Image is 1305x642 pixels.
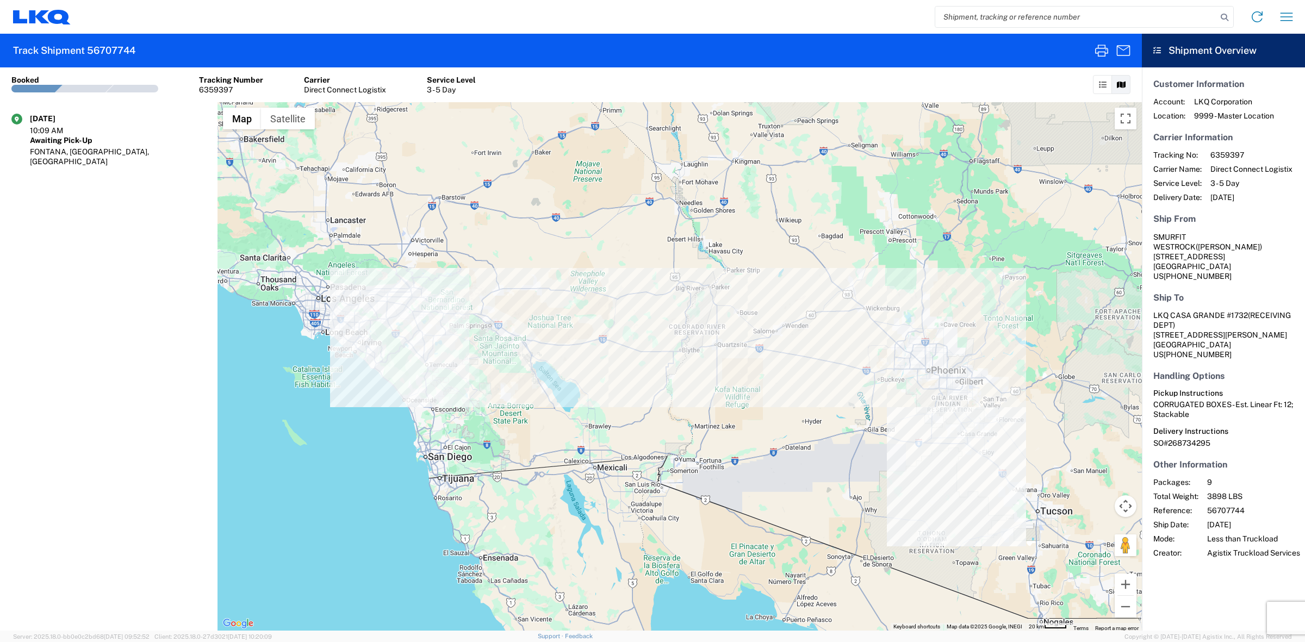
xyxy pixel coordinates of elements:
[228,633,272,640] span: [DATE] 10:20:09
[1153,79,1294,89] h5: Customer Information
[1207,534,1300,544] span: Less than Truckload
[1153,233,1196,251] span: SMURFIT WESTROCK
[935,7,1217,27] input: Shipment, tracking or reference number
[30,114,84,123] div: [DATE]
[1210,164,1292,174] span: Direct Connect Logistix
[1153,548,1198,558] span: Creator:
[947,624,1022,629] span: Map data ©2025 Google, INEGI
[1153,427,1294,436] h6: Delivery Instructions
[1207,548,1300,558] span: Agistix Truckload Services
[199,75,263,85] div: Tracking Number
[1153,164,1202,174] span: Carrier Name:
[1153,311,1291,339] span: LKQ CASA GRANDE #1732 [STREET_ADDRESS][PERSON_NAME]
[1153,491,1198,501] span: Total Weight:
[1210,150,1292,160] span: 6359397
[1142,34,1305,67] header: Shipment Overview
[1153,150,1202,160] span: Tracking No:
[1153,97,1185,107] span: Account:
[1153,400,1294,419] div: CORRUGATED BOXES - Est. Linear Ft: 12; Stackable
[304,75,386,85] div: Carrier
[13,44,135,57] h2: Track Shipment 56707744
[1029,624,1044,629] span: 20 km
[1210,178,1292,188] span: 3 - 5 Day
[1115,574,1136,595] button: Zoom in
[1153,477,1198,487] span: Packages:
[30,135,206,145] div: Awaiting Pick-Up
[1164,272,1232,281] span: [PHONE_NUMBER]
[1026,623,1070,631] button: Map Scale: 20 km per 38 pixels
[1153,506,1198,515] span: Reference:
[1207,477,1300,487] span: 9
[1124,632,1292,641] span: Copyright © [DATE]-[DATE] Agistix Inc., All Rights Reserved
[1115,108,1136,129] button: Toggle fullscreen view
[261,108,315,129] button: Show satellite imagery
[104,633,150,640] span: [DATE] 09:52:52
[1210,192,1292,202] span: [DATE]
[1153,252,1225,261] span: [STREET_ADDRESS]
[1153,214,1294,224] h5: Ship From
[1164,350,1232,359] span: [PHONE_NUMBER]
[199,85,263,95] div: 6359397
[30,147,206,166] div: FONTANA, [GEOGRAPHIC_DATA], [GEOGRAPHIC_DATA]
[1194,111,1274,121] span: 9999 - Master Location
[427,85,476,95] div: 3 - 5 Day
[1207,506,1300,515] span: 56707744
[1153,459,1294,470] h5: Other Information
[220,616,256,631] img: Google
[1153,111,1185,121] span: Location:
[1115,596,1136,618] button: Zoom out
[427,75,476,85] div: Service Level
[1194,97,1274,107] span: LKQ Corporation
[1207,491,1300,501] span: 3898 LBS
[1153,389,1294,398] h6: Pickup Instructions
[1153,520,1198,529] span: Ship Date:
[1153,438,1294,448] div: SO#268734295
[154,633,272,640] span: Client: 2025.18.0-27d3021
[1207,520,1300,529] span: [DATE]
[1153,534,1198,544] span: Mode:
[1153,178,1202,188] span: Service Level:
[1153,132,1294,142] h5: Carrier Information
[1196,242,1262,251] span: ([PERSON_NAME])
[13,633,150,640] span: Server: 2025.18.0-bb0e0c2bd68
[1153,311,1291,329] span: (RECEIVING DEPT)
[1115,534,1136,556] button: Drag Pegman onto the map to open Street View
[1153,371,1294,381] h5: Handling Options
[565,633,593,639] a: Feedback
[538,633,565,639] a: Support
[1095,625,1139,631] a: Report a map error
[1153,232,1294,281] address: [GEOGRAPHIC_DATA] US
[304,85,386,95] div: Direct Connect Logistix
[220,616,256,631] a: Open this area in Google Maps (opens a new window)
[1153,310,1294,359] address: [GEOGRAPHIC_DATA] US
[30,126,84,135] div: 10:09 AM
[1115,495,1136,517] button: Map camera controls
[1153,292,1294,303] h5: Ship To
[11,75,39,85] div: Booked
[223,108,261,129] button: Show street map
[1073,625,1089,631] a: Terms
[1153,192,1202,202] span: Delivery Date:
[893,623,940,631] button: Keyboard shortcuts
